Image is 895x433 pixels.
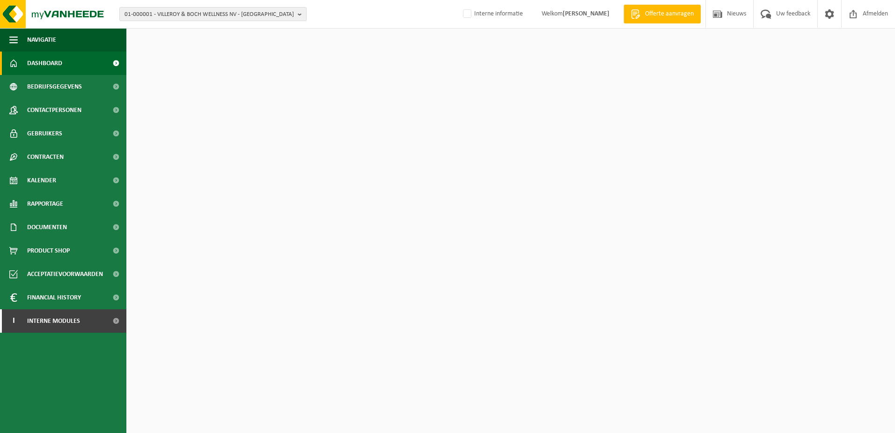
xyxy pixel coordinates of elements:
[27,262,103,286] span: Acceptatievoorwaarden
[27,309,80,333] span: Interne modules
[461,7,523,21] label: Interne informatie
[27,192,63,216] span: Rapportage
[624,5,701,23] a: Offerte aanvragen
[27,169,56,192] span: Kalender
[563,10,609,17] strong: [PERSON_NAME]
[9,309,18,333] span: I
[27,122,62,145] span: Gebruikers
[643,9,696,19] span: Offerte aanvragen
[27,75,82,98] span: Bedrijfsgegevens
[27,28,56,52] span: Navigatie
[27,239,70,262] span: Product Shop
[27,145,64,169] span: Contracten
[125,7,294,22] span: 01-000001 - VILLEROY & BOCH WELLNESS NV - [GEOGRAPHIC_DATA]
[27,286,81,309] span: Financial History
[27,98,81,122] span: Contactpersonen
[27,216,67,239] span: Documenten
[119,7,307,21] button: 01-000001 - VILLEROY & BOCH WELLNESS NV - [GEOGRAPHIC_DATA]
[27,52,62,75] span: Dashboard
